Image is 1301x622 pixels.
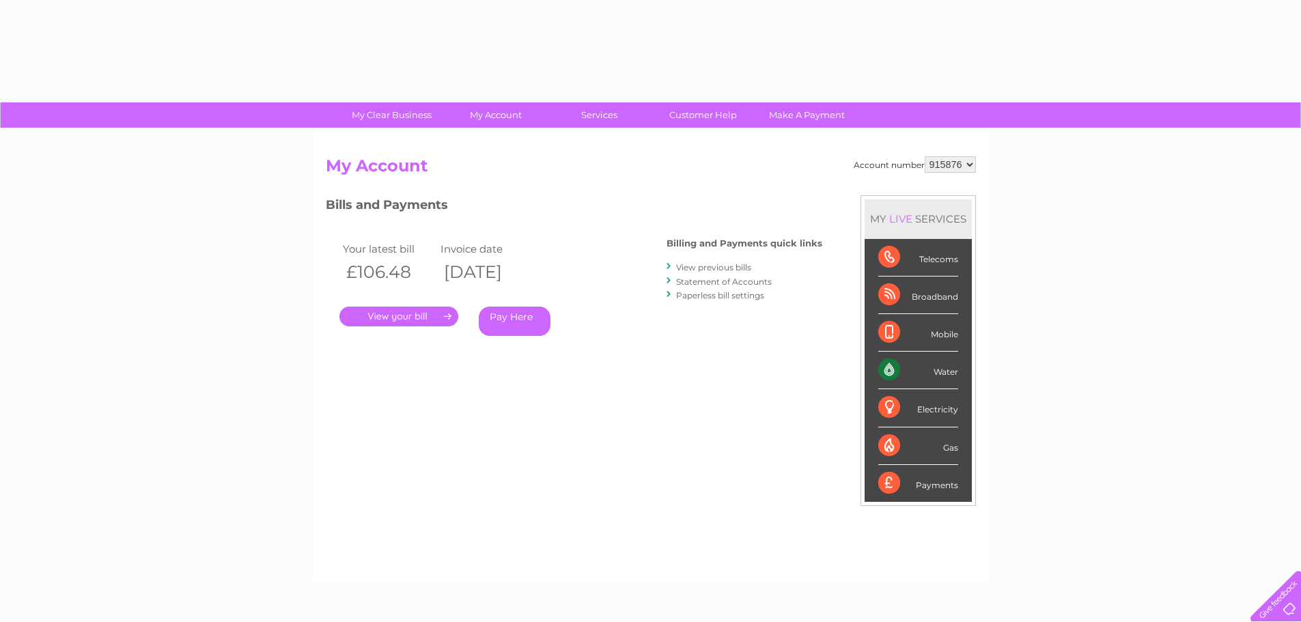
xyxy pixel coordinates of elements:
td: Your latest bill [339,240,438,258]
a: Services [543,102,656,128]
div: LIVE [886,212,915,225]
td: Invoice date [437,240,535,258]
h2: My Account [326,156,976,182]
a: . [339,307,458,326]
div: MY SERVICES [865,199,972,238]
th: £106.48 [339,258,438,286]
a: My Clear Business [335,102,448,128]
th: [DATE] [437,258,535,286]
a: Make A Payment [751,102,863,128]
h3: Bills and Payments [326,195,822,219]
div: Water [878,352,958,389]
a: Paperless bill settings [676,290,764,300]
div: Mobile [878,314,958,352]
a: View previous bills [676,262,751,272]
h4: Billing and Payments quick links [667,238,822,249]
a: Statement of Accounts [676,277,772,287]
div: Electricity [878,389,958,427]
div: Telecoms [878,239,958,277]
div: Gas [878,427,958,465]
a: Pay Here [479,307,550,336]
a: Customer Help [647,102,759,128]
div: Broadband [878,277,958,314]
div: Payments [878,465,958,502]
div: Account number [854,156,976,173]
a: My Account [439,102,552,128]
